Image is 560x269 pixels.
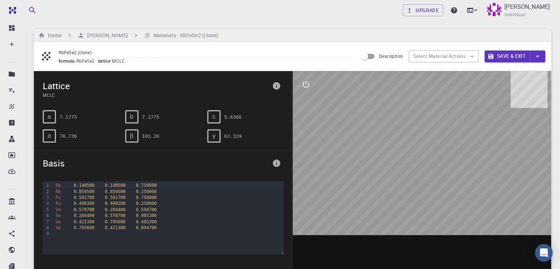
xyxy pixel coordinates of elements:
span: Se [56,213,61,218]
span: MCLC [112,58,128,64]
div: 1 [43,182,50,188]
pre: 7.1775 [142,111,159,123]
span: 0.795600 [105,219,126,224]
span: 0.859500 [74,189,94,194]
div: 7 [43,219,50,225]
span: formula [59,58,76,64]
span: 0.140500 [74,183,94,188]
span: 0.750000 [136,183,156,188]
span: 0.204400 [105,207,126,212]
span: Lattice [43,80,269,92]
span: 0.421300 [74,219,94,224]
div: 5 [43,207,50,213]
span: c [212,113,215,120]
span: 0.795600 [74,225,94,230]
span: lattice [98,58,112,64]
h6: Home [45,31,61,39]
span: Rb [56,189,61,194]
span: α [47,133,51,139]
a: Upgrade [403,4,443,16]
img: logo [6,7,16,14]
pre: 78.736 [60,130,77,143]
span: Fe [56,195,61,200]
button: Save & Exit [485,50,530,62]
h6: [PERSON_NAME] [84,31,127,39]
span: 0.905300 [136,213,156,218]
div: 8 [43,225,50,231]
button: info [269,156,284,171]
span: γ [212,133,215,139]
span: 0.859500 [105,189,126,194]
div: Open Intercom Messenger [535,244,553,262]
img: Upali Mohanty [487,3,501,18]
span: Se [56,219,61,224]
button: Select Material Actions [409,50,479,62]
h6: Materials - RbFeSe2 (clone) [151,31,219,39]
nav: breadcrumb [37,31,220,39]
span: Rb [56,183,61,188]
span: 0.501700 [105,195,126,200]
span: Description [379,53,403,59]
pre: 101.26 [142,130,159,143]
span: 0.405300 [136,219,156,224]
span: 0.578700 [105,213,126,218]
div: 2 [43,189,50,195]
span: 0.250000 [136,201,156,206]
button: info [269,78,284,93]
div: 9 [43,231,50,237]
div: 3 [43,195,50,200]
pre: 5.6366 [224,111,242,123]
span: 0.421300 [105,225,126,230]
div: 4 [43,200,50,206]
span: 0.140500 [105,183,126,188]
span: 0.204400 [74,213,94,218]
span: 0.498300 [74,201,94,206]
span: Se [56,225,61,230]
span: RbFeSe2 [76,58,98,64]
span: MCLC [43,92,269,98]
span: Support [15,5,41,12]
span: b [130,113,133,120]
pre: 63.329 [224,130,242,143]
span: Basis [43,157,269,169]
p: [PERSON_NAME] [504,2,550,11]
span: Se [56,207,61,212]
span: Individual [504,11,525,18]
span: β [130,133,133,139]
span: 0.501700 [74,195,94,200]
pre: 7.1775 [60,111,77,123]
span: 0.094700 [136,225,156,230]
span: Fe [56,201,61,206]
span: 0.498300 [105,201,126,206]
span: 0.578700 [74,207,94,212]
span: 0.750000 [136,195,156,200]
span: 0.594700 [136,207,156,212]
span: a [48,113,51,120]
div: 6 [43,213,50,219]
span: 0.250000 [136,189,156,194]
